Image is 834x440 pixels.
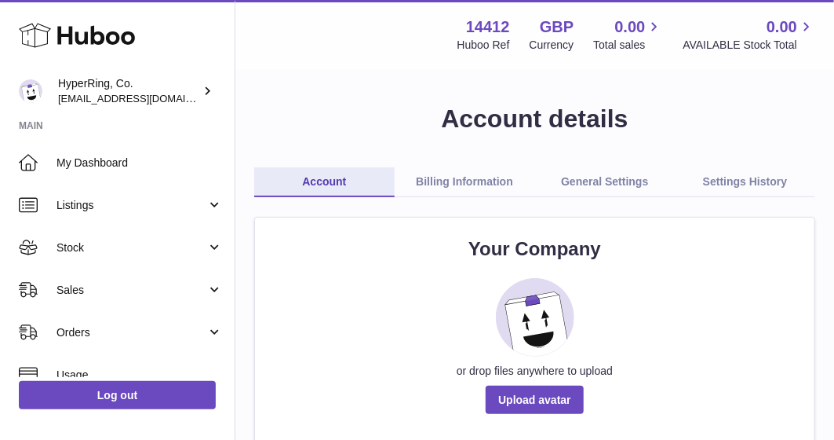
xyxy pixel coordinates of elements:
[58,76,199,106] div: HyperRing, Co.
[593,38,663,53] span: Total sales
[395,167,535,197] a: Billing Information
[56,240,206,255] span: Stock
[19,79,42,103] img: joy@hyperring.co
[286,236,783,262] h2: Your Company
[593,16,663,53] a: 0.00 Total sales
[767,16,797,38] span: 0.00
[56,156,223,170] span: My Dashboard
[683,38,815,53] span: AVAILABLE Stock Total
[540,16,574,38] strong: GBP
[56,325,206,340] span: Orders
[56,283,206,298] span: Sales
[675,167,815,197] a: Settings History
[254,167,395,197] a: Account
[457,38,510,53] div: Huboo Ref
[466,16,510,38] strong: 14412
[486,386,584,414] span: Upload avatar
[56,368,223,383] span: Usage
[535,167,676,197] a: General Settings
[286,364,783,379] div: or drop files anywhere to upload
[254,102,815,136] h1: Account details
[19,381,216,409] a: Log out
[530,38,574,53] div: Currency
[58,92,231,104] span: [EMAIL_ADDRESS][DOMAIN_NAME]
[683,16,815,53] a: 0.00 AVAILABLE Stock Total
[496,278,574,357] img: placeholder_image.svg
[56,198,206,213] span: Listings
[615,16,646,38] span: 0.00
